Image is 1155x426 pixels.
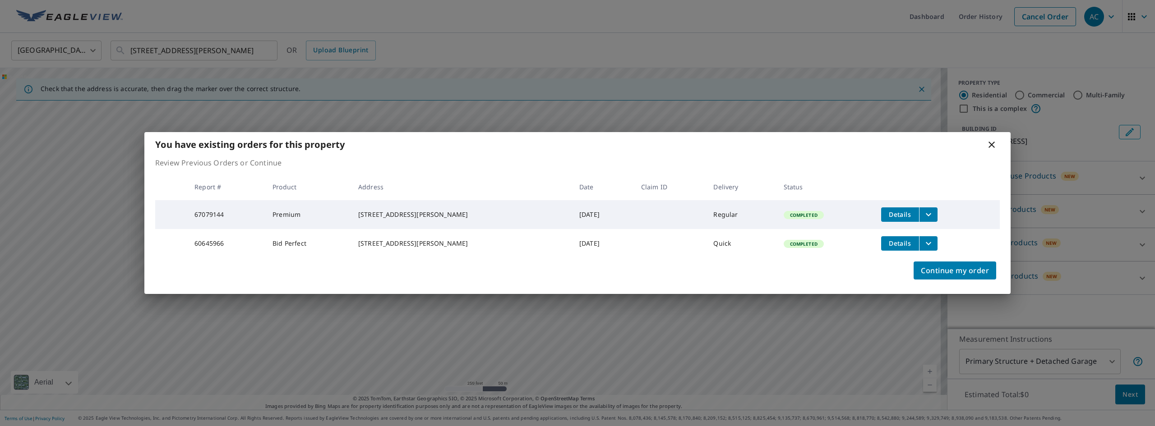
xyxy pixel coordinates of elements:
[187,229,265,258] td: 60645966
[785,212,823,218] span: Completed
[881,236,919,251] button: detailsBtn-60645966
[706,174,776,200] th: Delivery
[634,174,707,200] th: Claim ID
[914,261,996,279] button: Continue my order
[706,229,776,258] td: Quick
[921,264,989,277] span: Continue my order
[265,200,351,229] td: Premium
[265,174,351,200] th: Product
[351,174,572,200] th: Address
[572,174,634,200] th: Date
[785,241,823,247] span: Completed
[155,138,345,151] b: You have existing orders for this property
[887,210,914,219] span: Details
[572,200,634,229] td: [DATE]
[919,207,938,222] button: filesDropdownBtn-67079144
[776,174,874,200] th: Status
[887,239,914,247] span: Details
[572,229,634,258] td: [DATE]
[881,207,919,222] button: detailsBtn-67079144
[919,236,938,251] button: filesDropdownBtn-60645966
[155,157,1000,168] p: Review Previous Orders or Continue
[358,210,565,219] div: [STREET_ADDRESS][PERSON_NAME]
[706,200,776,229] td: Regular
[187,174,265,200] th: Report #
[187,200,265,229] td: 67079144
[265,229,351,258] td: Bid Perfect
[358,239,565,248] div: [STREET_ADDRESS][PERSON_NAME]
